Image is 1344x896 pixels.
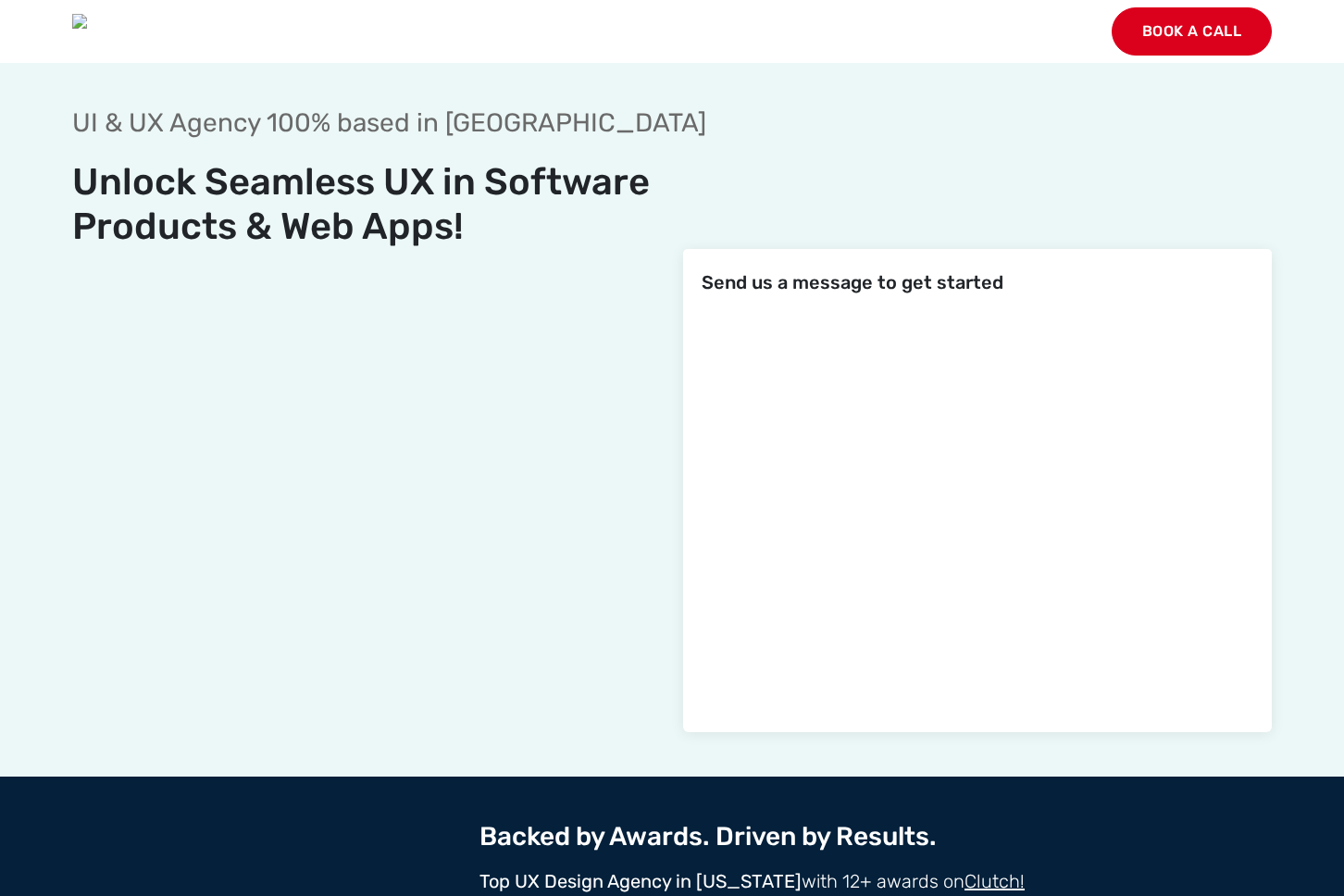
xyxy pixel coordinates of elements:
a: Book a Call [1112,7,1273,56]
h2: Unlock Seamless UX in Software Products & Web Apps! [72,160,763,249]
strong: Top UX Design Agency in [US_STATE] [479,870,802,892]
img: UX Team [72,14,180,49]
h5: Send us a message to get started [702,271,1253,293]
h1: UI & UX Agency 100% based in [GEOGRAPHIC_DATA] [72,107,763,139]
iframe: Form 0 [702,323,1253,717]
h2: Backed by Awards. Driven by Results. [479,821,1272,852]
p: with 12+ awards on [479,866,1272,896]
a: Clutch! [964,870,1025,892]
